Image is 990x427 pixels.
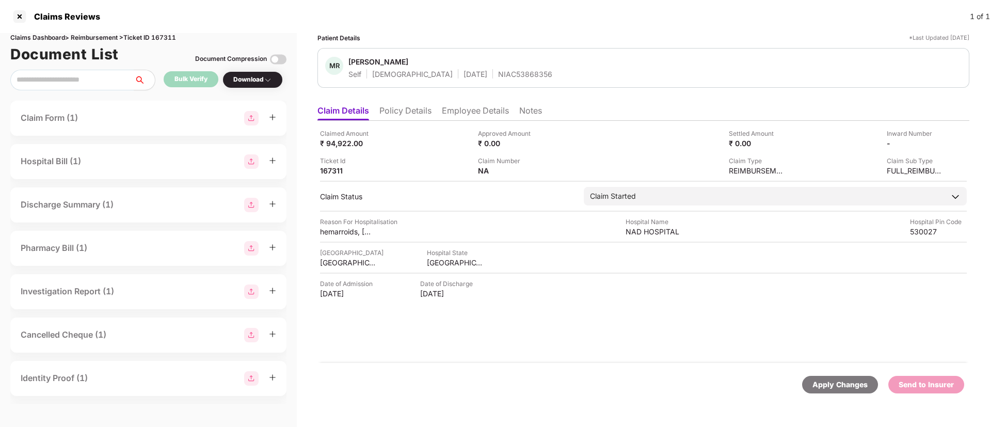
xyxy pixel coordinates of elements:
img: svg+xml;base64,PHN2ZyBpZD0iVG9nZ2xlLTMyeDMyIiB4bWxucz0iaHR0cDovL3d3dy53My5vcmcvMjAwMC9zdmciIHdpZH... [270,51,286,68]
div: hemarroids, [MEDICAL_DATA] in ano [320,227,377,236]
li: Claim Details [317,105,369,120]
li: Notes [519,105,542,120]
div: 167311 [320,166,377,176]
li: Employee Details [442,105,509,120]
div: Claim Started [590,191,636,202]
li: Policy Details [379,105,432,120]
img: svg+xml;base64,PHN2ZyBpZD0iR3JvdXBfMjg4MTMiIGRhdGEtbmFtZT0iR3JvdXAgMjg4MTMiIHhtbG5zPSJodHRwOi8vd3... [244,198,259,212]
div: MR [325,57,343,75]
img: svg+xml;base64,PHN2ZyBpZD0iR3JvdXBfMjg4MTMiIGRhdGEtbmFtZT0iR3JvdXAgMjg4MTMiIHhtbG5zPSJodHRwOi8vd3... [244,154,259,169]
div: Bulk Verify [174,74,207,84]
div: NAD HOSPITAL [626,227,682,236]
div: Ticket Id [320,156,377,166]
div: 530027 [910,227,967,236]
div: Date of Admission [320,279,377,289]
img: downArrowIcon [950,192,961,202]
div: 1 of 1 [970,11,990,22]
div: [DEMOGRAPHIC_DATA] [372,69,453,79]
div: Inward Number [887,129,944,138]
div: Discharge Summary (1) [21,198,114,211]
div: Claim Number [478,156,535,166]
span: search [134,76,155,84]
img: svg+xml;base64,PHN2ZyBpZD0iR3JvdXBfMjg4MTMiIGRhdGEtbmFtZT0iR3JvdXAgMjg4MTMiIHhtbG5zPSJodHRwOi8vd3... [244,371,259,386]
div: - [887,138,944,148]
div: Claims Reviews [28,11,100,22]
span: plus [269,157,276,164]
div: Claims Dashboard > Reimbursement > Ticket ID 167311 [10,33,286,43]
div: [GEOGRAPHIC_DATA] [427,258,484,267]
span: plus [269,114,276,121]
div: [GEOGRAPHIC_DATA] [320,248,384,258]
div: ₹ 94,922.00 [320,138,377,148]
div: Apply Changes [812,379,868,390]
div: Self [348,69,361,79]
div: Hospital Pin Code [910,217,967,227]
button: search [134,70,155,90]
img: svg+xml;base64,PHN2ZyBpZD0iR3JvdXBfMjg4MTMiIGRhdGEtbmFtZT0iR3JvdXAgMjg4MTMiIHhtbG5zPSJodHRwOi8vd3... [244,111,259,125]
span: plus [269,374,276,381]
div: ₹ 0.00 [729,138,786,148]
div: Investigation Report (1) [21,285,114,298]
div: Claim Type [729,156,786,166]
div: NIAC53868356 [498,69,552,79]
div: Settled Amount [729,129,786,138]
img: svg+xml;base64,PHN2ZyBpZD0iR3JvdXBfMjg4MTMiIGRhdGEtbmFtZT0iR3JvdXAgMjg4MTMiIHhtbG5zPSJodHRwOi8vd3... [244,241,259,256]
div: [DATE] [320,289,377,298]
h1: Document List [10,43,119,66]
div: Hospital Name [626,217,682,227]
div: [GEOGRAPHIC_DATA] [320,258,377,267]
div: FULL_REIMBURSEMENT [887,166,944,176]
img: svg+xml;base64,PHN2ZyBpZD0iR3JvdXBfMjg4MTMiIGRhdGEtbmFtZT0iR3JvdXAgMjg4MTMiIHhtbG5zPSJodHRwOi8vd3... [244,284,259,299]
div: Patient Details [317,33,360,43]
div: Pharmacy Bill (1) [21,242,87,255]
div: Claim Form (1) [21,112,78,124]
div: ₹ 0.00 [478,138,535,148]
div: [PERSON_NAME] [348,57,408,67]
div: Hospital Bill (1) [21,155,81,168]
div: Date of Discharge [420,279,477,289]
div: Claim Status [320,192,573,201]
div: Cancelled Cheque (1) [21,328,106,341]
div: Hospital State [427,248,484,258]
span: plus [269,200,276,208]
div: Claim Sub Type [887,156,944,166]
div: Document Compression [195,54,267,64]
div: Reason For Hospitalisation [320,217,397,227]
div: Send to Insurer [899,379,954,390]
span: plus [269,244,276,251]
div: [DATE] [420,289,477,298]
div: Identity Proof (1) [21,372,88,385]
img: svg+xml;base64,PHN2ZyBpZD0iRHJvcGRvd24tMzJ4MzIiIHhtbG5zPSJodHRwOi8vd3d3LnczLm9yZy8yMDAwL3N2ZyIgd2... [264,76,272,84]
span: plus [269,330,276,338]
img: svg+xml;base64,PHN2ZyBpZD0iR3JvdXBfMjg4MTMiIGRhdGEtbmFtZT0iR3JvdXAgMjg4MTMiIHhtbG5zPSJodHRwOi8vd3... [244,328,259,342]
div: Download [233,75,272,85]
div: REIMBURSEMENT [729,166,786,176]
div: [DATE] [464,69,487,79]
div: NA [478,166,535,176]
div: Approved Amount [478,129,535,138]
div: Claimed Amount [320,129,377,138]
span: plus [269,287,276,294]
div: *Last Updated [DATE] [909,33,969,43]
